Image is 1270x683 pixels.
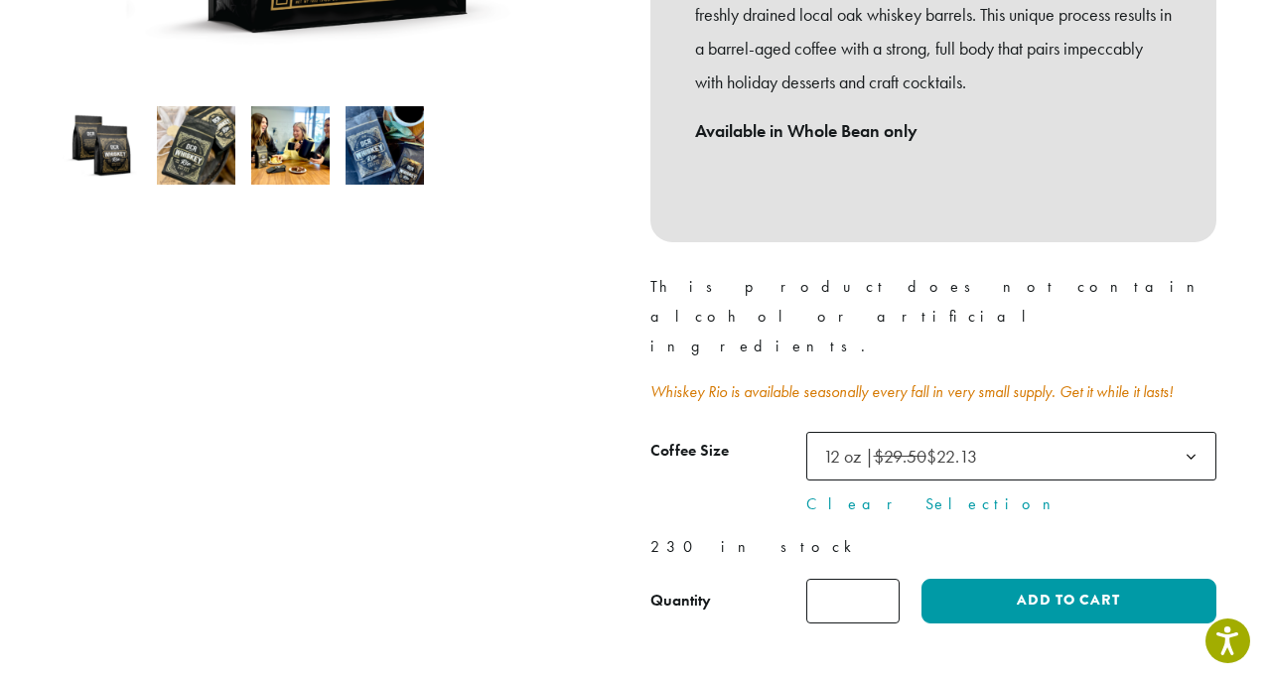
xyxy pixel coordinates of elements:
[650,437,806,466] label: Coffee Size
[650,381,1174,402] a: Whiskey Rio is available seasonally every fall in very small supply. Get it while it lasts!
[806,492,1216,516] a: Clear Selection
[815,437,997,476] span: 12 oz | $29.50 $22.13
[823,445,977,468] span: 12 oz | $22.13
[806,432,1216,480] span: 12 oz | $29.50 $22.13
[650,532,1216,562] p: 230 in stock
[695,119,917,142] strong: Available in Whole Bean only
[346,106,424,185] img: Whiskey Rio - Image 4
[806,579,900,623] input: Product quantity
[874,445,926,468] del: $29.50
[63,106,141,185] img: Whiskey Rio
[251,106,330,185] img: Whiskey Rio - Image 3
[650,589,711,613] div: Quantity
[921,579,1215,623] button: Add to cart
[650,272,1216,361] p: This product does not contain alcohol or artificial ingredients.
[157,106,235,185] img: Whiskey Rio - Image 2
